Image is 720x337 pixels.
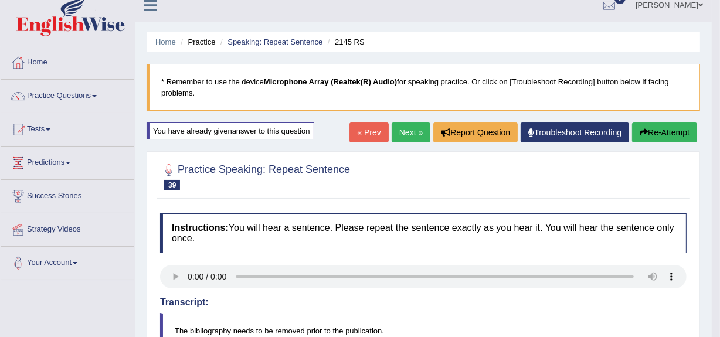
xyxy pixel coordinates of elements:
[433,122,518,142] button: Report Question
[147,122,314,139] div: You have already given answer to this question
[325,36,365,47] li: 2145 RS
[172,223,229,233] b: Instructions:
[147,64,700,111] blockquote: * Remember to use the device for speaking practice. Or click on [Troubleshoot Recording] button b...
[264,77,397,86] b: Microphone Array (Realtek(R) Audio)
[160,213,687,253] h4: You will hear a sentence. Please repeat the sentence exactly as you hear it. You will hear the se...
[1,113,134,142] a: Tests
[1,46,134,76] a: Home
[1,80,134,109] a: Practice Questions
[164,180,180,190] span: 39
[1,180,134,209] a: Success Stories
[521,122,629,142] a: Troubleshoot Recording
[160,161,350,190] h2: Practice Speaking: Repeat Sentence
[1,147,134,176] a: Predictions
[155,38,176,46] a: Home
[227,38,322,46] a: Speaking: Repeat Sentence
[1,247,134,276] a: Your Account
[349,122,388,142] a: « Prev
[1,213,134,243] a: Strategy Videos
[178,36,215,47] li: Practice
[632,122,697,142] button: Re-Attempt
[160,297,687,308] h4: Transcript:
[392,122,430,142] a: Next »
